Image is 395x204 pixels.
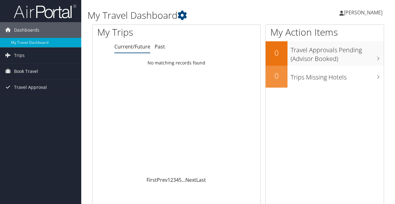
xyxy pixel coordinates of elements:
[182,176,185,183] span: …
[97,26,186,39] h1: My Trips
[14,48,25,63] span: Trips
[14,64,38,79] span: Book Travel
[114,43,150,50] a: Current/Future
[147,176,157,183] a: First
[266,66,384,88] a: 0Trips Missing Hotels
[266,41,384,65] a: 0Travel Approvals Pending (Advisor Booked)
[291,43,384,63] h3: Travel Approvals Pending (Advisor Booked)
[167,176,170,183] a: 1
[266,70,287,81] h2: 0
[344,9,382,16] span: [PERSON_NAME]
[157,176,167,183] a: Prev
[87,9,288,22] h1: My Travel Dashboard
[92,57,260,69] td: No matching records found
[339,3,389,22] a: [PERSON_NAME]
[173,176,176,183] a: 3
[14,79,47,95] span: Travel Approval
[14,22,39,38] span: Dashboards
[196,176,206,183] a: Last
[14,4,76,19] img: airportal-logo.png
[266,26,384,39] h1: My Action Items
[266,48,287,58] h2: 0
[179,176,182,183] a: 5
[185,176,196,183] a: Next
[170,176,173,183] a: 2
[291,70,384,82] h3: Trips Missing Hotels
[155,43,165,50] a: Past
[176,176,179,183] a: 4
